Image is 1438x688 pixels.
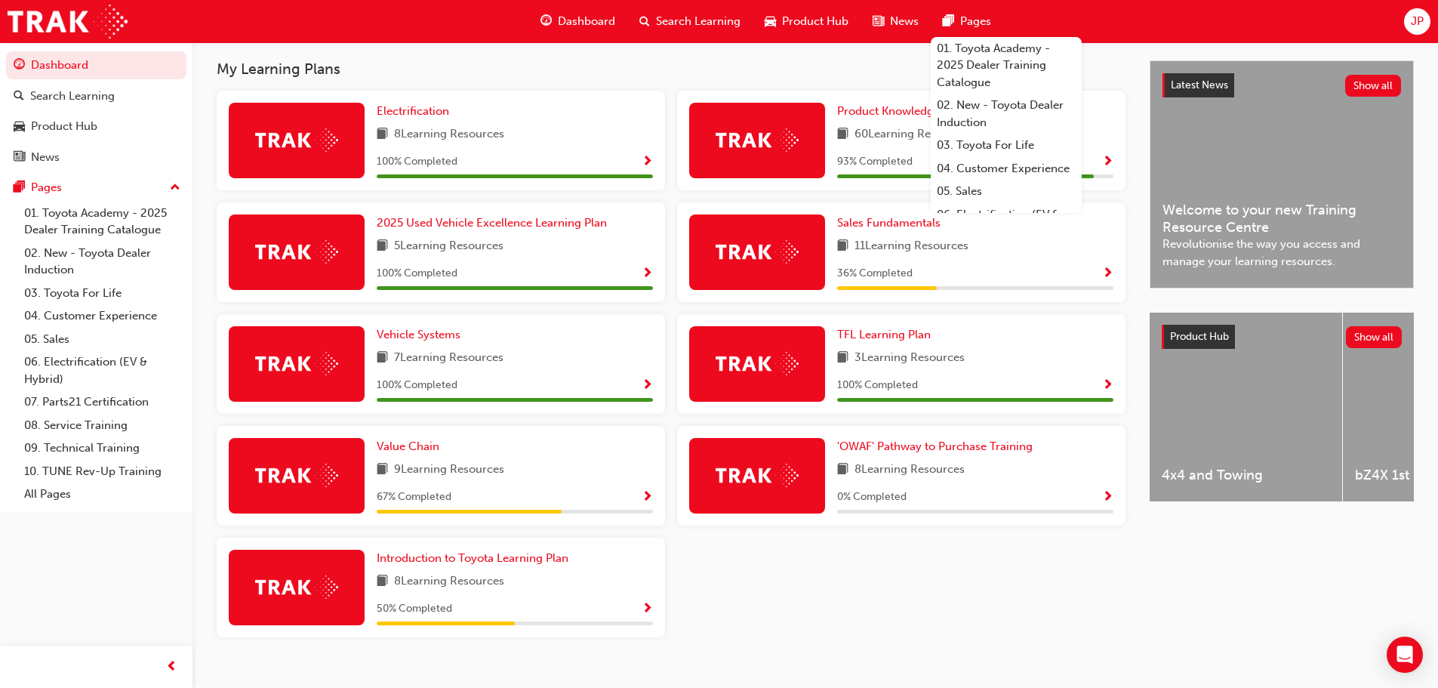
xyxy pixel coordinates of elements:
[716,352,799,375] img: Trak
[14,120,25,134] span: car-icon
[642,264,653,283] button: Show Progress
[377,438,445,455] a: Value Chain
[377,103,455,120] a: Electrification
[1102,156,1113,169] span: Show Progress
[14,151,25,165] span: news-icon
[6,82,186,110] a: Search Learning
[394,349,503,368] span: 7 Learning Resources
[1102,491,1113,504] span: Show Progress
[782,13,848,30] span: Product Hub
[1102,267,1113,281] span: Show Progress
[1345,75,1402,97] button: Show all
[1162,202,1401,236] span: Welcome to your new Training Resource Centre
[377,551,568,565] span: Introduction to Toyota Learning Plan
[837,438,1039,455] a: 'OWAF' Pathway to Purchase Training
[931,6,1003,37] a: pages-iconPages
[377,600,452,618] span: 50 % Completed
[377,440,439,453] span: Value Chain
[377,572,388,591] span: book-icon
[6,48,186,174] button: DashboardSearch LearningProduct HubNews
[854,349,965,368] span: 3 Learning Resources
[1346,326,1403,348] button: Show all
[31,149,60,166] div: News
[1102,376,1113,395] button: Show Progress
[18,483,186,506] a: All Pages
[394,125,504,144] span: 8 Learning Resources
[837,349,848,368] span: book-icon
[31,179,62,196] div: Pages
[1102,264,1113,283] button: Show Progress
[31,118,97,135] div: Product Hub
[377,489,451,506] span: 67 % Completed
[377,377,457,394] span: 100 % Completed
[837,489,907,506] span: 0 % Completed
[837,265,913,282] span: 36 % Completed
[1170,330,1229,343] span: Product Hub
[854,461,965,480] span: 8 Learning Resources
[890,13,919,30] span: News
[18,304,186,328] a: 04. Customer Experience
[6,51,186,79] a: Dashboard
[540,12,552,31] span: guage-icon
[943,12,954,31] span: pages-icon
[217,60,1125,78] h3: My Learning Plans
[1171,79,1228,91] span: Latest News
[642,600,653,619] button: Show Progress
[854,125,971,144] span: 60 Learning Resources
[642,153,653,171] button: Show Progress
[854,237,968,256] span: 11 Learning Resources
[6,174,186,202] button: Pages
[377,153,457,171] span: 100 % Completed
[377,550,574,567] a: Introduction to Toyota Learning Plan
[377,104,449,118] span: Electrification
[170,178,180,198] span: up-icon
[18,282,186,305] a: 03. Toyota For Life
[642,376,653,395] button: Show Progress
[642,156,653,169] span: Show Progress
[1150,313,1342,501] a: 4x4 and Towing
[837,326,937,344] a: TFL Learning Plan
[377,349,388,368] span: book-icon
[1102,379,1113,393] span: Show Progress
[8,5,128,39] img: Trak
[873,12,884,31] span: news-icon
[528,6,627,37] a: guage-iconDashboard
[931,134,1082,157] a: 03. Toyota For Life
[1411,13,1424,30] span: JP
[18,390,186,414] a: 07. Parts21 Certification
[960,13,991,30] span: Pages
[931,94,1082,134] a: 02. New - Toyota Dealer Induction
[1102,488,1113,507] button: Show Progress
[931,157,1082,180] a: 04. Customer Experience
[837,214,947,232] a: Sales Fundamentals
[394,461,504,480] span: 9 Learning Resources
[642,603,653,616] span: Show Progress
[18,437,186,460] a: 09. Technical Training
[18,460,186,483] a: 10. TUNE Rev-Up Training
[837,104,940,118] span: Product Knowledge
[753,6,861,37] a: car-iconProduct Hub
[642,267,653,281] span: Show Progress
[837,377,918,394] span: 100 % Completed
[642,491,653,504] span: Show Progress
[377,326,467,344] a: Vehicle Systems
[166,658,177,677] span: prev-icon
[18,328,186,351] a: 05. Sales
[6,143,186,171] a: News
[377,216,607,230] span: 2025 Used Vehicle Excellence Learning Plan
[1150,60,1414,288] a: Latest NewsShow allWelcome to your new Training Resource CentreRevolutionise the way you access a...
[255,575,338,599] img: Trak
[656,13,741,30] span: Search Learning
[642,379,653,393] span: Show Progress
[394,237,503,256] span: 5 Learning Resources
[765,12,776,31] span: car-icon
[14,59,25,73] span: guage-icon
[14,90,24,103] span: search-icon
[255,464,338,487] img: Trak
[558,13,615,30] span: Dashboard
[377,328,460,341] span: Vehicle Systems
[30,88,115,105] div: Search Learning
[837,216,941,230] span: Sales Fundamentals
